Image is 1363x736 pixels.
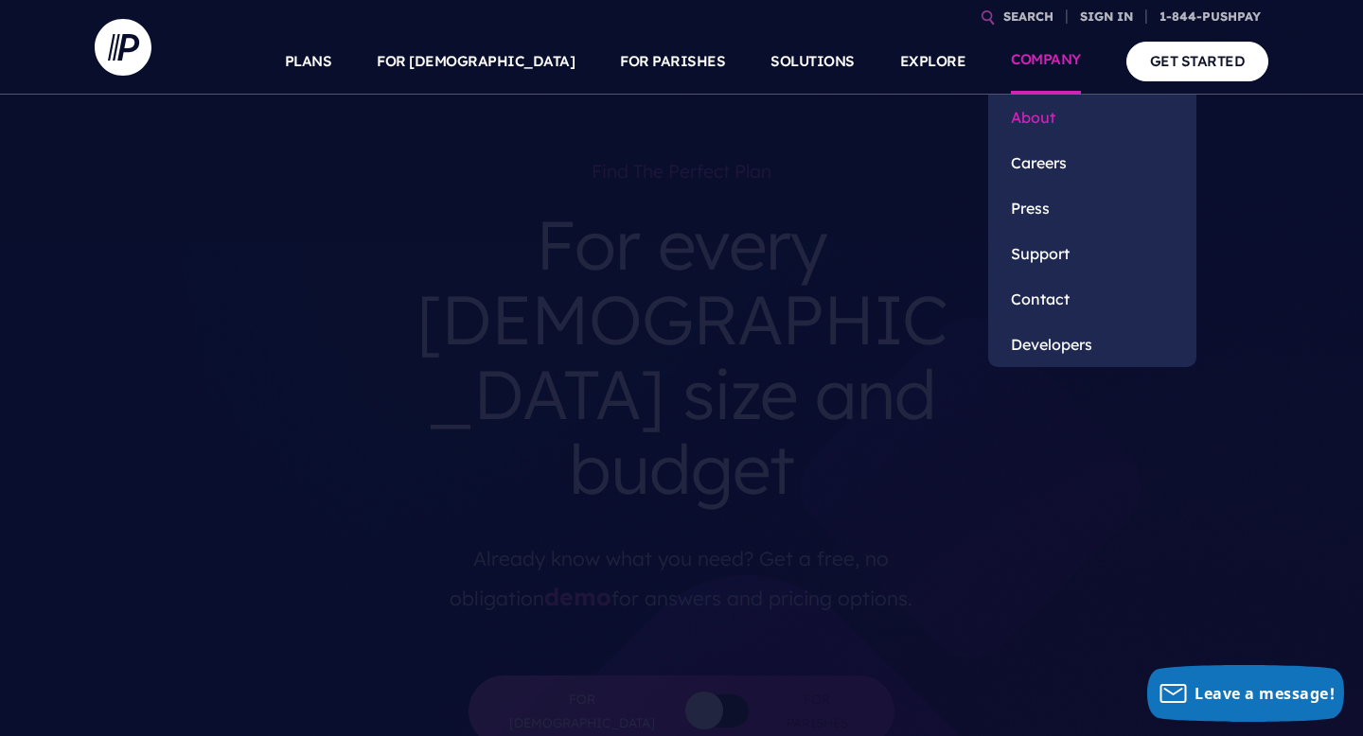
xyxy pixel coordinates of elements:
a: SOLUTIONS [770,28,855,95]
a: EXPLORE [900,28,966,95]
a: COMPANY [1011,28,1081,95]
a: GET STARTED [1126,42,1269,80]
a: Support [988,231,1196,276]
a: Contact [988,276,1196,322]
a: Careers [988,140,1196,185]
span: Leave a message! [1195,683,1335,704]
a: FOR PARISHES [620,28,725,95]
a: Press [988,185,1196,231]
a: About [988,95,1196,140]
a: PLANS [285,28,332,95]
a: Developers [988,322,1196,367]
a: FOR [DEMOGRAPHIC_DATA] [377,28,575,95]
button: Leave a message! [1147,665,1344,722]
